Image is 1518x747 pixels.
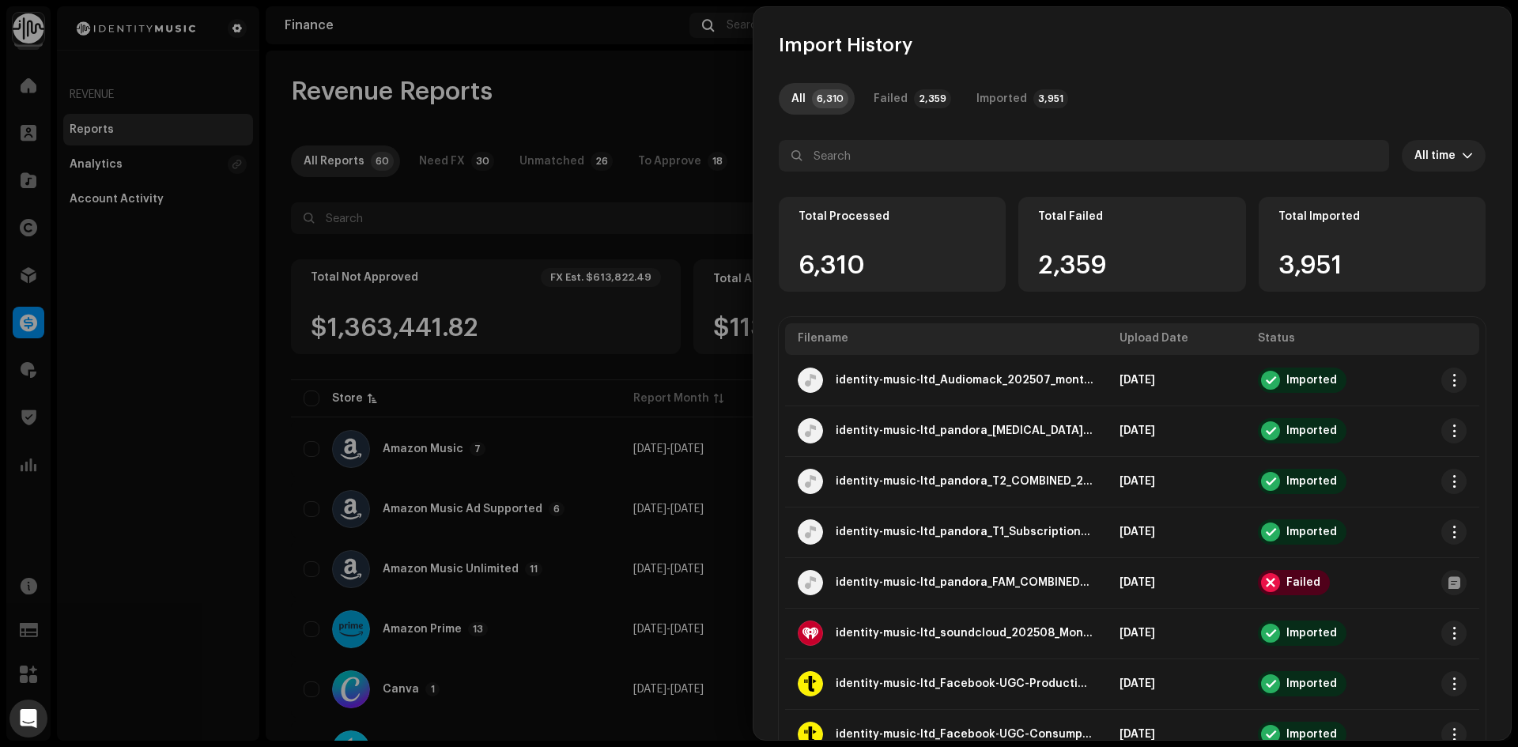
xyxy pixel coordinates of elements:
[1038,210,1103,223] div: Total Failed
[9,700,47,738] div: Open Intercom Messenger
[836,475,1094,488] div: identity-music-ltd_pandora_T2_COMBINED_202508_Monthly-Sales.csv
[1107,323,1246,355] th: Upload Date
[836,728,1094,741] div: identity-music-ltd_Facebook-UGC-Consumption_Usage-Report_202507.csv.zip
[1120,476,1155,487] span: [DATE]
[812,89,848,108] p-badge: 6,310
[1286,424,1337,437] div: Imported
[836,627,1094,639] div: identity-music-ltd_soundcloud_202508_Monthly-Sales.csv
[836,374,1094,387] div: identity-music-ltd_Audiomack_202507_monthly-sales.csv.zip
[779,140,1389,172] input: Search
[1286,526,1337,538] div: Imported
[1286,627,1337,639] div: Imported
[1278,210,1360,223] div: Total Imported
[1286,728,1337,741] div: Imported
[1286,475,1337,488] div: Imported
[1462,140,1473,172] div: dropdown trigger
[1120,526,1155,538] span: [DATE]
[874,83,908,115] div: Failed
[1120,678,1155,689] span: [DATE]
[1120,628,1155,639] span: [DATE]
[836,677,1094,690] div: identity-music-ltd_Facebook-UGC-Production_Usage-Report_202507.csv.zip
[836,526,1094,538] div: identity-music-ltd_pandora_T1_Subscription_AD_Support_202508_Monthly-Sales.csv
[976,83,1027,115] div: Imported
[1286,677,1337,690] div: Imported
[1120,375,1155,386] span: [DATE]
[791,83,806,115] div: All
[1120,729,1155,740] span: [DATE]
[799,210,889,223] div: Total Processed
[1286,576,1320,589] div: Failed
[1245,323,1384,355] th: Status
[836,576,1094,589] div: identity-music-ltd_pandora_FAM_COMBINED_202508_Monthly-Sales.csv
[785,323,1107,355] th: Filename
[1120,577,1155,588] span: [DATE]
[914,89,951,108] p-badge: 2,359
[1120,425,1155,436] span: [DATE]
[779,32,912,58] h3: Import History
[1414,140,1462,172] span: All time
[1033,89,1068,108] p-badge: 3,951
[836,424,1094,437] div: identity-music-ltd_pandora_T3_COMBINED_202508_Monthly-Sales.csv
[1286,374,1337,387] div: Imported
